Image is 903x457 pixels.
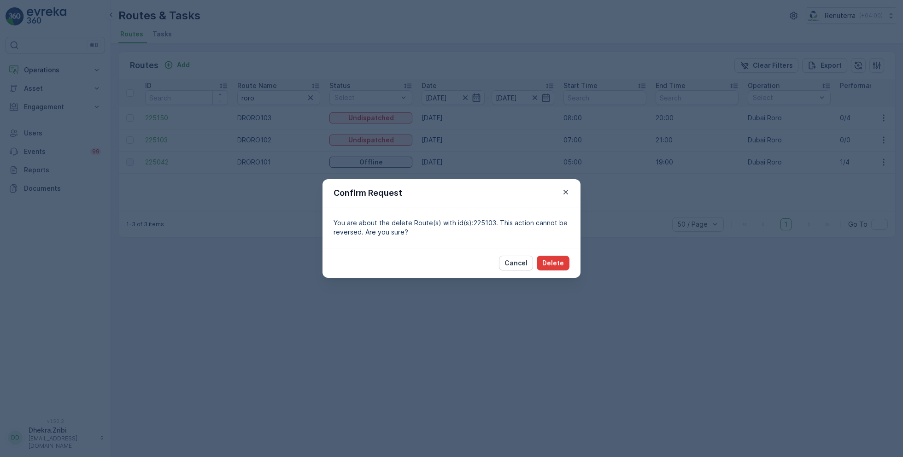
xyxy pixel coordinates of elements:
[542,258,564,268] p: Delete
[537,256,569,270] button: Delete
[334,187,402,199] p: Confirm Request
[504,258,528,268] p: Cancel
[499,256,533,270] button: Cancel
[334,218,569,237] p: You are about the delete Route(s) with id(s):225103. This action cannot be reversed. Are you sure?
